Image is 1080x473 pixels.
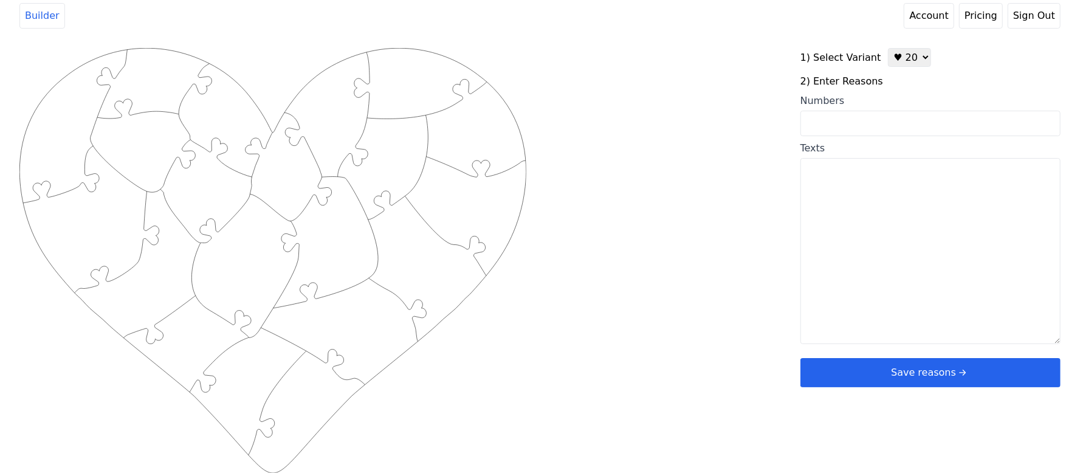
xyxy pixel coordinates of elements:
a: Pricing [959,3,1003,29]
svg: arrow right short [956,366,969,379]
input: Numbers [800,111,1061,136]
label: 2) Enter Reasons [800,74,1061,89]
button: Sign Out [1008,3,1061,29]
label: 1) Select Variant [800,50,881,65]
div: Numbers [800,94,1061,108]
textarea: Texts [800,158,1061,344]
div: Texts [800,141,1061,156]
a: Account [904,3,954,29]
a: Builder [19,3,65,29]
button: Save reasonsarrow right short [800,358,1061,387]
